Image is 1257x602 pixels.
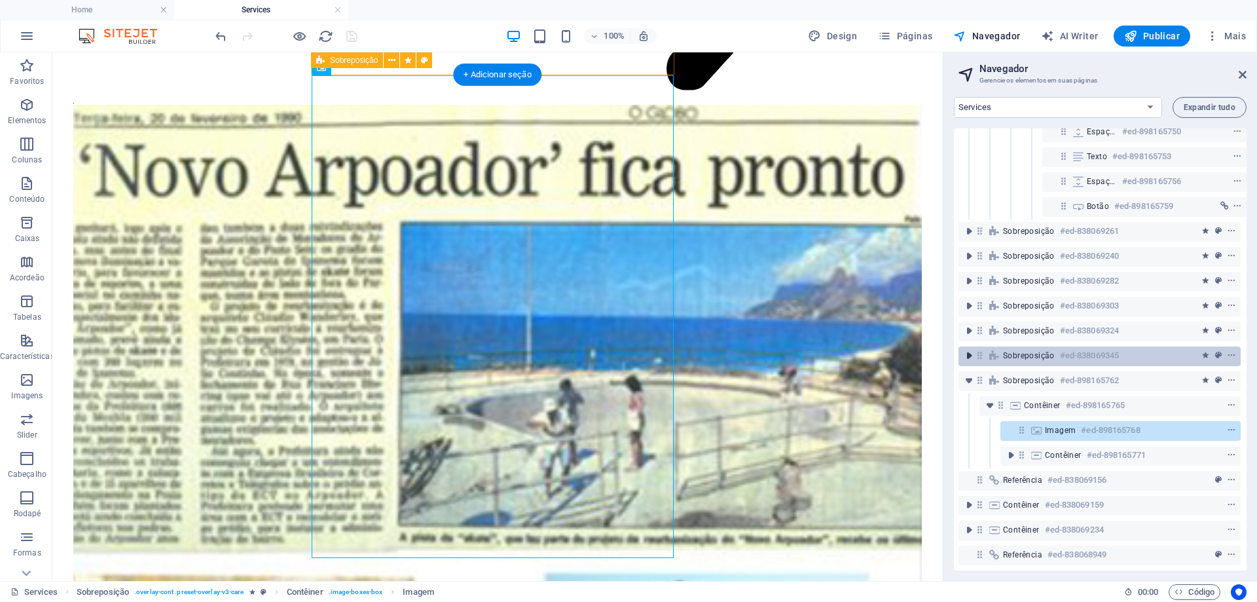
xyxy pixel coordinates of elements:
[77,584,434,600] nav: breadcrumb
[1173,97,1247,118] button: Expandir tudo
[961,323,977,339] button: toggle-expand
[8,469,46,480] p: Cabeçalho
[1112,149,1171,164] h6: #ed-898165753
[10,76,44,86] p: Favoritos
[1212,323,1225,339] button: preset
[1225,472,1238,488] button: context-menu
[453,64,541,86] div: + Adicionar seção
[1231,198,1244,214] button: context-menu
[873,26,938,47] button: Páginas
[1122,174,1181,189] h6: #ed-898165756
[174,3,348,17] h4: Services
[1225,298,1238,314] button: context-menu
[1225,497,1238,513] button: context-menu
[1225,373,1238,388] button: context-menu
[1184,103,1235,111] span: Expandir tudo
[1199,348,1212,364] button: animation
[1045,522,1104,538] h6: #ed-838069234
[961,223,977,239] button: toggle-expand
[961,348,977,364] button: toggle-expand
[1087,201,1109,212] span: Botão
[1212,472,1225,488] button: preset
[961,373,977,388] button: toggle-expand
[329,584,383,600] span: . image-boxes-box
[134,584,244,600] span: . overlay-cont .preset-overlay-v3-care
[1124,29,1180,43] span: Publicar
[1225,547,1238,563] button: context-menu
[1114,26,1190,47] button: Publicar
[1081,423,1140,438] h6: #ed-898165768
[1212,373,1225,388] button: preset
[961,248,977,264] button: toggle-expand
[1199,248,1212,264] button: animation
[1199,373,1212,388] button: animation
[1114,198,1173,214] h6: #ed-898165759
[1087,447,1146,463] h6: #ed-898165771
[15,233,40,244] p: Caixas
[1041,29,1098,43] span: AI Writer
[77,584,129,600] span: Clique para selecionar. Clique duas vezes para editar
[1087,176,1117,187] span: Espaçador
[1060,348,1119,364] h6: #ed-838069345
[1212,223,1225,239] button: preset
[1218,198,1231,214] button: link
[1060,373,1119,388] h6: #ed-898165762
[1212,298,1225,314] button: preset
[1047,547,1106,563] h6: #ed-838068949
[12,155,42,165] p: Colunas
[1003,375,1055,386] span: Sobreposição
[1199,298,1212,314] button: animation
[11,390,43,401] p: Imagens
[979,75,1220,86] h3: Gerencie os elementos em suas páginas
[961,298,977,314] button: toggle-expand
[213,28,228,44] button: undo
[10,273,45,283] p: Acordeão
[403,584,434,600] span: Clique para selecionar. Clique duas vezes para editar
[803,26,862,47] div: Design (Ctrl+Alt+Y)
[75,28,173,44] img: Editor Logo
[1060,223,1119,239] h6: #ed-838069261
[1003,447,1019,463] button: toggle-expand
[961,497,977,513] button: toggle-expand
[1087,126,1117,137] span: Espaçador
[1225,248,1238,264] button: context-menu
[1212,348,1225,364] button: preset
[1066,398,1125,413] h6: #ed-898165765
[1060,323,1119,339] h6: #ed-838069324
[1225,423,1238,438] button: context-menu
[330,56,378,64] span: Sobreposição
[1003,350,1055,361] span: Sobreposição
[1003,301,1055,311] span: Sobreposição
[14,508,41,519] p: Rodapé
[1003,475,1042,485] span: Referência
[1199,323,1212,339] button: animation
[1045,497,1104,513] h6: #ed-838069159
[1036,26,1103,47] button: AI Writer
[1060,248,1119,264] h6: #ed-838069240
[584,28,630,44] button: 100%
[1225,273,1238,289] button: context-menu
[1231,124,1244,140] button: context-menu
[1003,276,1055,286] span: Sobreposição
[1225,522,1238,538] button: context-menu
[1225,398,1238,413] button: context-menu
[1201,26,1251,47] button: Mais
[1206,29,1246,43] span: Mais
[961,522,977,538] button: toggle-expand
[1003,251,1055,261] span: Sobreposição
[1199,273,1212,289] button: animation
[1124,584,1159,600] h6: Tempo de sessão
[948,26,1025,47] button: Navegador
[1003,500,1040,510] span: Contêiner
[9,194,45,204] p: Conteúdo
[249,588,255,595] i: O elemento contém uma animação
[1225,447,1238,463] button: context-menu
[638,30,649,42] i: Ao redimensionar, ajusta automaticamente o nível de zoom para caber no dispositivo escolhido.
[1225,223,1238,239] button: context-menu
[1169,584,1220,600] button: Código
[1175,584,1214,600] span: Código
[1060,298,1119,314] h6: #ed-838069303
[1212,248,1225,264] button: preset
[1225,323,1238,339] button: context-menu
[17,430,37,440] p: Slider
